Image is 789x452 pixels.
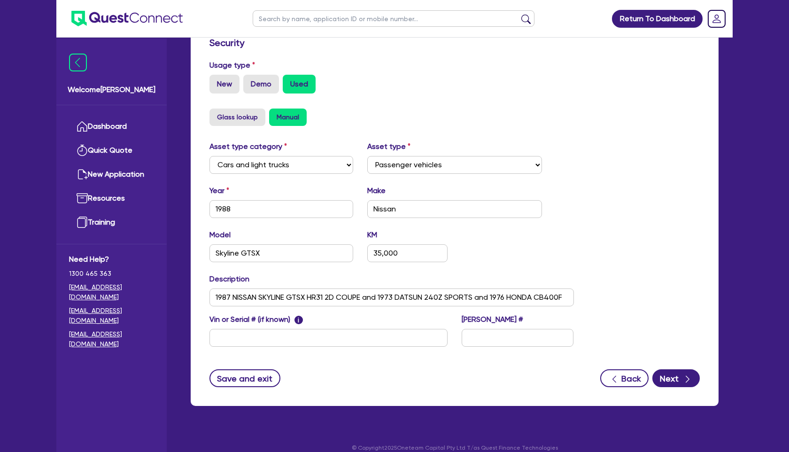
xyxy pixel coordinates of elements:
[69,269,154,279] span: 1300 465 363
[462,314,523,325] label: [PERSON_NAME] #
[69,306,154,326] a: [EMAIL_ADDRESS][DOMAIN_NAME]
[69,163,154,187] a: New Application
[600,369,649,387] button: Back
[77,217,88,228] img: training
[209,109,265,126] button: Glass lookup
[69,282,154,302] a: [EMAIL_ADDRESS][DOMAIN_NAME]
[209,314,303,325] label: Vin or Serial # (if known)
[69,329,154,349] a: [EMAIL_ADDRESS][DOMAIN_NAME]
[77,145,88,156] img: quick-quote
[283,75,316,94] label: Used
[209,37,700,48] h3: Security
[367,185,386,196] label: Make
[77,193,88,204] img: resources
[209,141,287,152] label: Asset type category
[209,75,240,94] label: New
[69,254,154,265] span: Need Help?
[367,141,410,152] label: Asset type
[704,7,729,31] a: Dropdown toggle
[69,187,154,210] a: Resources
[77,169,88,180] img: new-application
[294,316,303,324] span: i
[71,11,183,26] img: quest-connect-logo-blue
[184,444,725,452] p: © Copyright 2025 Oneteam Capital Pty Ltd T/as Quest Finance Technologies
[243,75,279,94] label: Demo
[367,229,377,241] label: KM
[69,115,154,139] a: Dashboard
[209,369,280,387] button: Save and exit
[68,84,155,95] span: Welcome [PERSON_NAME]
[209,229,231,241] label: Model
[612,10,703,28] a: Return To Dashboard
[69,139,154,163] a: Quick Quote
[269,109,307,126] button: Manual
[209,60,255,71] label: Usage type
[209,185,229,196] label: Year
[209,273,249,285] label: Description
[69,210,154,234] a: Training
[652,369,700,387] button: Next
[253,10,534,27] input: Search by name, application ID or mobile number...
[69,54,87,71] img: icon-menu-close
